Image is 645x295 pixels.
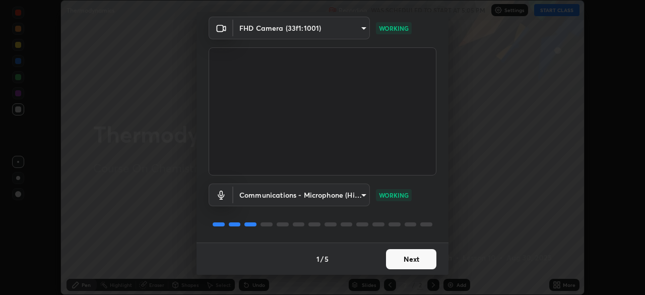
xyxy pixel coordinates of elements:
h4: 1 [316,254,319,264]
h4: 5 [325,254,329,264]
p: WORKING [379,24,409,33]
div: FHD Camera (33f1:1001) [233,184,370,206]
button: Next [386,249,436,269]
h4: / [320,254,324,264]
div: FHD Camera (33f1:1001) [233,17,370,39]
p: WORKING [379,191,409,200]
